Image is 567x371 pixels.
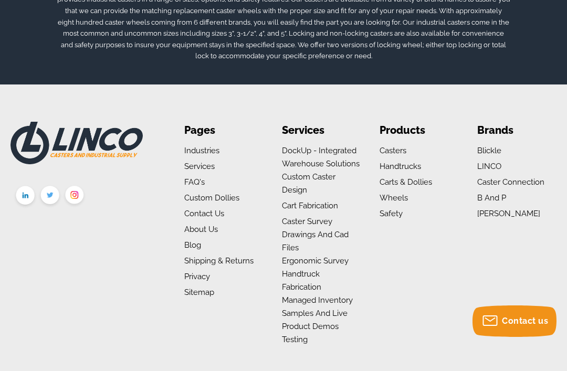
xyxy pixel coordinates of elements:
a: Custom Dollies [184,193,239,203]
a: Managed Inventory [282,295,353,305]
a: FAQ's [184,177,205,187]
button: Contact us [472,305,556,337]
img: LINCO CASTERS & INDUSTRIAL SUPPLY [10,122,143,164]
a: Custom Caster Design [282,172,335,195]
a: Caster Connection [477,177,544,187]
a: Safety [380,209,403,218]
a: Sitemap [184,288,214,297]
a: B and P [477,193,506,203]
a: Contact Us [184,209,224,218]
a: Blickle [477,146,501,155]
a: Handtrucks [380,162,421,171]
a: About us [184,225,218,234]
li: Products [380,122,459,139]
li: Pages [184,122,264,139]
a: Wheels [380,193,408,203]
img: linkedin.png [13,184,38,210]
a: Samples and Live Product Demos [282,309,348,331]
a: Services [184,162,215,171]
a: Testing [282,335,308,344]
img: twitter.png [38,184,62,209]
li: Brands [477,122,556,139]
li: Services [282,122,361,139]
a: Drawings and Cad Files [282,230,349,252]
a: Blog [184,240,201,250]
a: Industries [184,146,219,155]
a: LINCO [477,162,501,171]
a: [PERSON_NAME] [477,209,540,218]
span: Contact us [502,316,548,326]
a: Carts & Dollies [380,177,432,187]
img: instagram.png [62,184,87,209]
a: Casters [380,146,406,155]
a: Caster Survey [282,217,332,226]
a: Handtruck Fabrication [282,269,321,292]
a: Ergonomic Survey [282,256,349,266]
a: DockUp - Integrated Warehouse Solutions [282,146,360,168]
a: Privacy [184,272,210,281]
a: Cart Fabrication [282,201,338,210]
a: Shipping & Returns [184,256,254,266]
